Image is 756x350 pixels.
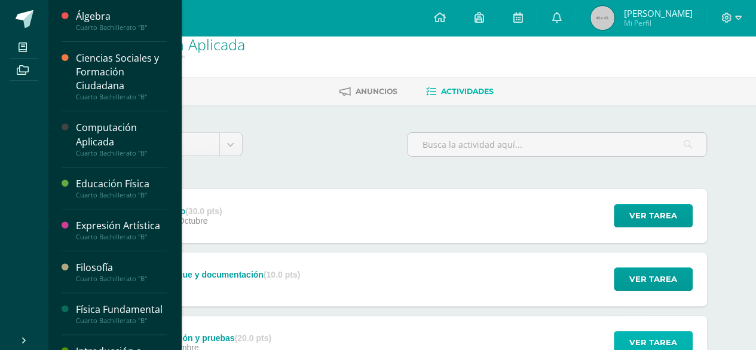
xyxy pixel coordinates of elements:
span: Ver tarea [629,268,677,290]
div: Filosofía [76,261,167,275]
div: Física Fundamental [76,303,167,316]
span: Anuncios [356,87,397,96]
input: Busca la actividad aquí... [408,133,706,156]
button: Ver tarea [614,204,693,227]
span: Mi Perfil [623,18,692,28]
span: 13 de Octubre [155,216,208,226]
div: Ciencias Sociales y Formación Ciudadana [76,51,167,93]
div: Cuarto Bachillerato "B" [76,275,167,283]
a: Educación FísicaCuarto Bachillerato "B" [76,177,167,199]
div: Sprint 4: Despliegue y documentación [111,270,300,279]
div: Cuarto Bachillerato "B" [76,316,167,325]
strong: (10.0 pts) [264,270,300,279]
img: 45x45 [590,6,614,30]
div: Cuarto Bachillerato "B" [76,233,167,241]
div: Cuarto Bachillerato "B" [76,23,167,32]
a: ÁlgebraCuarto Bachillerato "B" [76,10,167,32]
a: Expresión ArtísticaCuarto Bachillerato "B" [76,219,167,241]
span: Ver tarea [629,205,677,227]
a: Actividades [426,82,494,101]
a: Física FundamentalCuarto Bachillerato "B" [76,303,167,325]
a: Ciencias Sociales y Formación CiudadanaCuarto Bachillerato "B" [76,51,167,101]
div: Cuarto Bachillerato "B" [76,191,167,199]
a: Anuncios [339,82,397,101]
div: Sprint 3: Integración y pruebas [111,333,271,343]
a: Computación AplicadaCuarto Bachillerato "B" [76,121,167,157]
div: Educación Física [76,177,167,191]
div: Cuarto Bachillerato "B" [76,149,167,157]
div: Expresión Artística [76,219,167,233]
button: Ver tarea [614,267,693,291]
div: Álgebra [76,10,167,23]
strong: (30.0 pts) [185,206,222,216]
span: Actividades [441,87,494,96]
strong: (20.0 pts) [235,333,271,343]
div: Computación Aplicada [76,121,167,148]
span: [PERSON_NAME] [623,7,692,19]
div: Cuarto Bachillerato "B" [76,93,167,101]
a: FilosofíaCuarto Bachillerato "B" [76,261,167,283]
